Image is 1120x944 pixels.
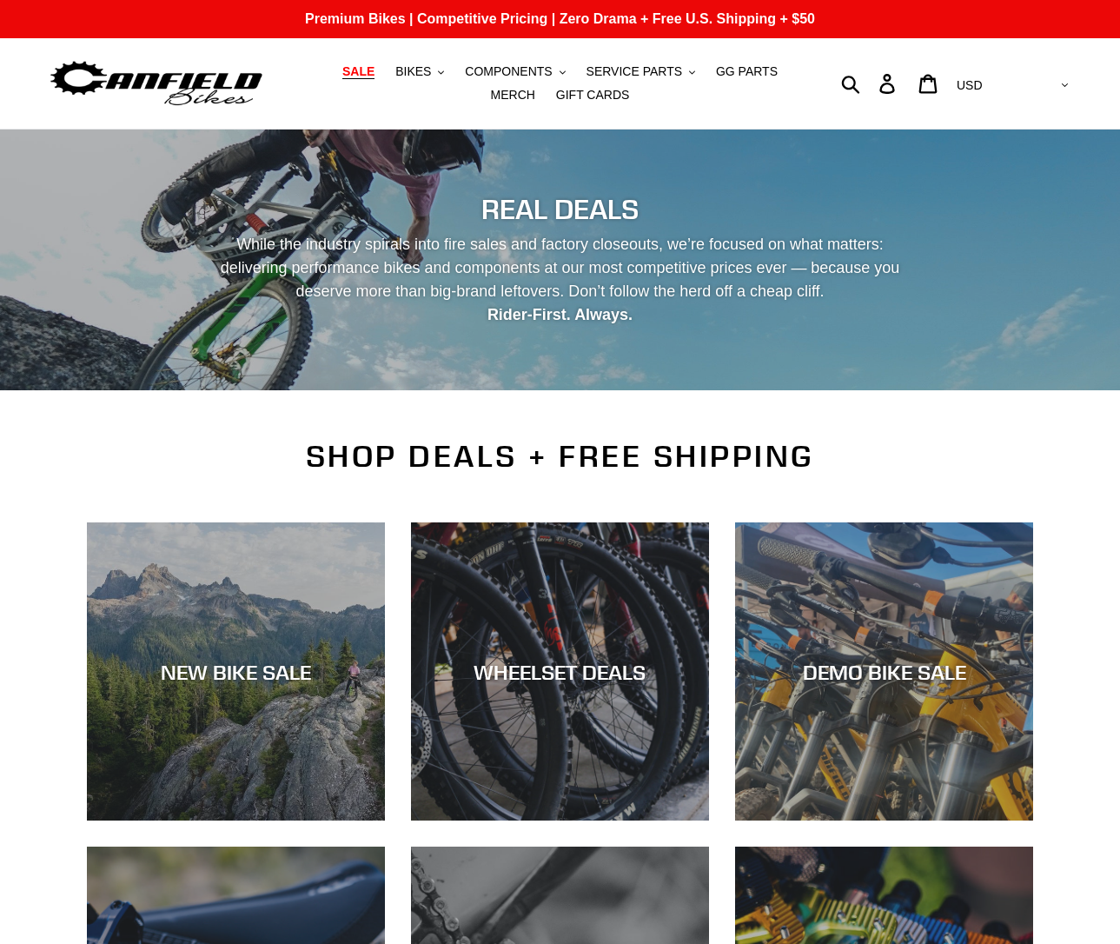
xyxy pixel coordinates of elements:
[556,88,630,103] span: GIFT CARDS
[411,522,709,821] a: WHEELSET DEALS
[205,233,916,327] p: While the industry spirals into fire sales and factory closeouts, we’re focused on what matters: ...
[547,83,639,107] a: GIFT CARDS
[482,83,544,107] a: MERCH
[456,60,573,83] button: COMPONENTS
[387,60,453,83] button: BIKES
[735,659,1033,684] div: DEMO BIKE SALE
[487,306,633,323] strong: Rider-First. Always.
[87,522,385,821] a: NEW BIKE SALE
[578,60,704,83] button: SERVICE PARTS
[465,64,552,79] span: COMPONENTS
[411,659,709,684] div: WHEELSET DEALS
[587,64,682,79] span: SERVICE PARTS
[87,193,1034,226] h2: REAL DEALS
[48,57,265,111] img: Canfield Bikes
[87,438,1034,475] h2: SHOP DEALS + FREE SHIPPING
[342,64,374,79] span: SALE
[491,88,535,103] span: MERCH
[716,64,778,79] span: GG PARTS
[707,60,786,83] a: GG PARTS
[395,64,431,79] span: BIKES
[334,60,383,83] a: SALE
[735,522,1033,821] a: DEMO BIKE SALE
[87,659,385,684] div: NEW BIKE SALE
